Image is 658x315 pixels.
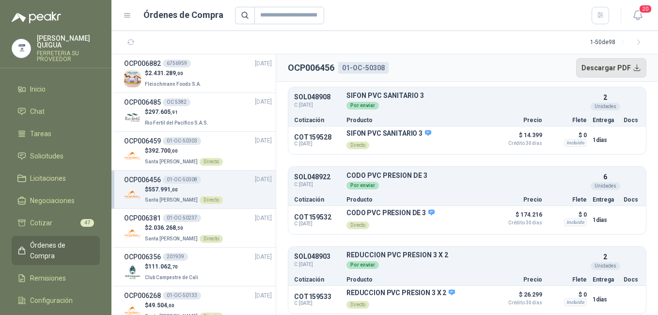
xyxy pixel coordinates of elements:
p: 6 [603,172,607,182]
p: $ 14.399 [494,129,542,146]
span: Santa [PERSON_NAME] [145,236,198,241]
p: COT159532 [294,213,341,221]
span: Santa [PERSON_NAME] [145,197,198,203]
h3: OCP006882 [124,58,161,69]
span: Remisiones [30,273,66,283]
h3: OCP006268 [124,290,161,301]
img: Company Logo [12,39,31,58]
p: FERRETERIA SU PROVEEDOR [37,50,100,62]
p: Cotización [294,117,341,123]
h1: Órdenes de Compra [143,8,223,22]
p: Precio [494,277,542,283]
p: $ 0 [548,209,587,220]
span: [DATE] [255,214,272,223]
p: Cotización [294,277,341,283]
div: Unidades [591,182,620,190]
span: C: [DATE] [294,300,341,306]
p: $ [145,146,223,156]
img: Company Logo [124,148,141,165]
div: Directo [346,221,369,229]
p: $ [145,262,200,271]
div: Por enviar [346,102,379,110]
p: 1 días [593,214,618,226]
span: [DATE] [255,136,272,145]
p: $ 0 [548,129,587,141]
span: C: [DATE] [294,261,341,268]
div: Directo [346,142,369,149]
button: Descargar PDF [576,58,647,78]
span: 2.431.289 [148,70,183,77]
div: OC 5382 [163,98,190,106]
a: OCP00645901-OC-50303[DATE] Company Logo$392.700,00Santa [PERSON_NAME]Directo [124,136,272,166]
p: Producto [346,117,488,123]
span: Crédito 30 días [494,300,542,305]
p: $ [145,108,210,117]
p: $ [145,69,203,78]
span: Club Campestre de Cali [145,275,198,280]
p: Precio [494,197,542,203]
span: ,00 [171,187,178,192]
span: [DATE] [255,97,272,107]
p: $ [145,223,223,233]
h3: OCP006356 [124,252,161,262]
div: Incluido [564,139,587,147]
span: Santa [PERSON_NAME] [145,159,198,164]
p: $ 0 [548,289,587,300]
span: C: [DATE] [294,181,341,189]
div: 01-OC-50237 [163,214,201,222]
div: Incluido [564,219,587,226]
span: [DATE] [255,291,272,300]
h3: OCP006456 [124,174,161,185]
p: REDUCCION PVC PRESION 3 X 2 [346,289,455,298]
p: Flete [548,197,587,203]
a: OCP00645601-OC-50308[DATE] Company Logo$557.991,00Santa [PERSON_NAME]Directo [124,174,272,205]
p: Entrega [593,117,618,123]
span: [DATE] [255,59,272,68]
p: COT159528 [294,133,341,141]
span: ,00 [167,303,174,308]
img: Company Logo [124,109,141,126]
p: Producto [346,277,488,283]
p: SOL048922 [294,173,341,181]
span: Crédito 30 días [494,220,542,225]
span: Fleischmann Foods S.A. [145,81,201,87]
div: Directo [200,196,223,204]
span: [DATE] [255,252,272,262]
span: Crédito 30 días [494,141,542,146]
p: [PERSON_NAME] QUIGUA [37,35,100,48]
p: Precio [494,117,542,123]
div: Directo [346,301,369,309]
span: 297.605 [148,109,178,115]
p: Cotización [294,197,341,203]
a: Chat [12,102,100,121]
span: Solicitudes [30,151,63,161]
p: $ 26.299 [494,289,542,305]
h3: OCP006459 [124,136,161,146]
span: C: [DATE] [294,221,341,227]
p: SOL048908 [294,94,341,101]
span: ,00 [176,71,183,76]
a: OCP006356201939[DATE] Company Logo$111.062,70Club Campestre de Cali [124,252,272,282]
a: Remisiones [12,269,100,287]
img: Company Logo [124,264,141,281]
div: 01-OC-50308 [163,176,201,184]
p: Producto [346,197,488,203]
p: 2 [603,92,607,103]
div: Unidades [591,103,620,110]
span: 111.062 [148,263,178,270]
span: 47 [80,219,94,227]
p: SOL048903 [294,253,341,260]
a: Inicio [12,80,100,98]
a: Cotizar47 [12,214,100,232]
p: Entrega [593,277,618,283]
span: C: [DATE] [294,101,341,109]
span: Inicio [30,84,46,94]
button: 20 [629,7,646,24]
a: Solicitudes [12,147,100,165]
div: 6756959 [163,60,191,67]
div: Por enviar [346,182,379,189]
div: Directo [200,235,223,243]
a: Licitaciones [12,169,100,188]
a: OCP0068826756959[DATE] Company Logo$2.431.289,00Fleischmann Foods S.A. [124,58,272,89]
span: ,91 [171,110,178,115]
